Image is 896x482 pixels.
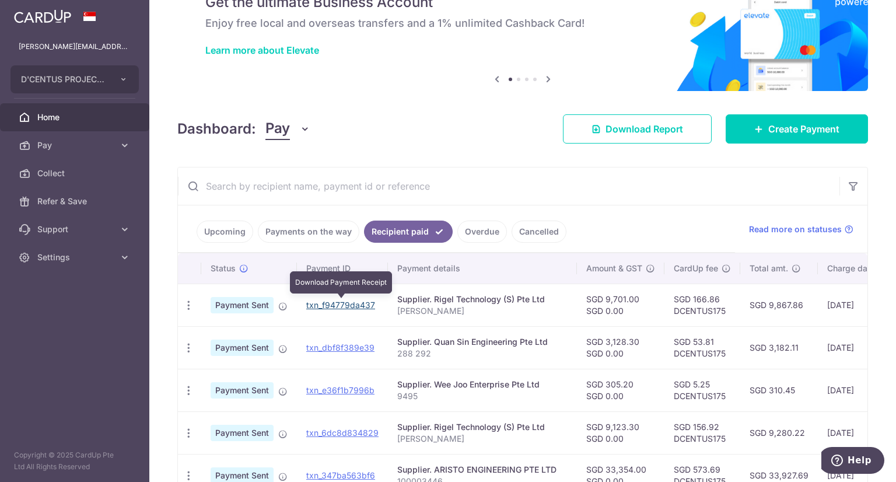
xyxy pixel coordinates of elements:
td: SGD 9,701.00 SGD 0.00 [577,284,664,326]
p: [PERSON_NAME] [397,433,568,445]
span: Total amt. [750,263,788,274]
span: Payment Sent [211,340,274,356]
a: Read more on statuses [749,223,853,235]
div: Download Payment Receipt [290,271,392,294]
div: Supplier. Wee Joo Enterprise Pte Ltd [397,379,568,390]
div: Supplier. ARISTO ENGINEERING PTE LTD [397,464,568,476]
div: Supplier. Quan Sin Engineering Pte Ltd [397,336,568,348]
td: SGD 9,123.30 SGD 0.00 [577,411,664,454]
span: Payment Sent [211,425,274,441]
td: SGD 166.86 DCENTUS175 [664,284,740,326]
a: txn_f94779da437 [306,300,375,310]
span: Amount & GST [586,263,642,274]
p: [PERSON_NAME] [397,305,568,317]
span: Create Payment [768,122,839,136]
a: txn_dbf8f389e39 [306,343,374,352]
h6: Enjoy free local and overseas transfers and a 1% unlimited Cashback Card! [205,16,840,30]
td: SGD 3,128.30 SGD 0.00 [577,326,664,369]
div: Supplier. Rigel Technology (S) Pte Ltd [397,294,568,305]
a: txn_347ba563bf6 [306,470,375,480]
a: Upcoming [197,221,253,243]
button: Pay [265,118,310,140]
span: Collect [37,167,114,179]
a: Recipient paid [364,221,453,243]
a: Learn more about Elevate [205,44,319,56]
a: txn_6dc8d834829 [306,428,379,438]
p: [PERSON_NAME][EMAIL_ADDRESS][DOMAIN_NAME] [19,41,131,53]
div: Supplier. Rigel Technology (S) Pte Ltd [397,421,568,433]
span: Status [211,263,236,274]
span: Pay [265,118,290,140]
span: Settings [37,252,114,263]
td: SGD 5.25 DCENTUS175 [664,369,740,411]
span: Payment Sent [211,297,274,313]
span: Refer & Save [37,195,114,207]
span: D'CENTUS PROJECTS PTE. LTD. [21,74,107,85]
a: Overdue [457,221,507,243]
span: Pay [37,139,114,151]
h4: Dashboard: [177,118,256,139]
th: Payment details [388,253,577,284]
th: Payment ID [297,253,388,284]
button: D'CENTUS PROJECTS PTE. LTD. [10,65,139,93]
a: Cancelled [512,221,566,243]
td: SGD 3,182.11 [740,326,818,369]
a: Download Report [563,114,712,144]
span: CardUp fee [674,263,718,274]
p: 9495 [397,390,568,402]
span: Read more on statuses [749,223,842,235]
td: SGD 9,280.22 [740,411,818,454]
a: txn_e36f1b7996b [306,385,374,395]
td: SGD 9,867.86 [740,284,818,326]
input: Search by recipient name, payment id or reference [178,167,839,205]
span: Home [37,111,114,123]
td: SGD 310.45 [740,369,818,411]
p: 288 292 [397,348,568,359]
iframe: Opens a widget where you can find more information [821,447,884,476]
span: Payment Sent [211,382,274,399]
img: CardUp [14,9,71,23]
a: Create Payment [726,114,868,144]
td: SGD 53.81 DCENTUS175 [664,326,740,369]
span: Download Report [605,122,683,136]
span: Support [37,223,114,235]
td: SGD 305.20 SGD 0.00 [577,369,664,411]
td: SGD 156.92 DCENTUS175 [664,411,740,454]
a: Payments on the way [258,221,359,243]
span: Charge date [827,263,875,274]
